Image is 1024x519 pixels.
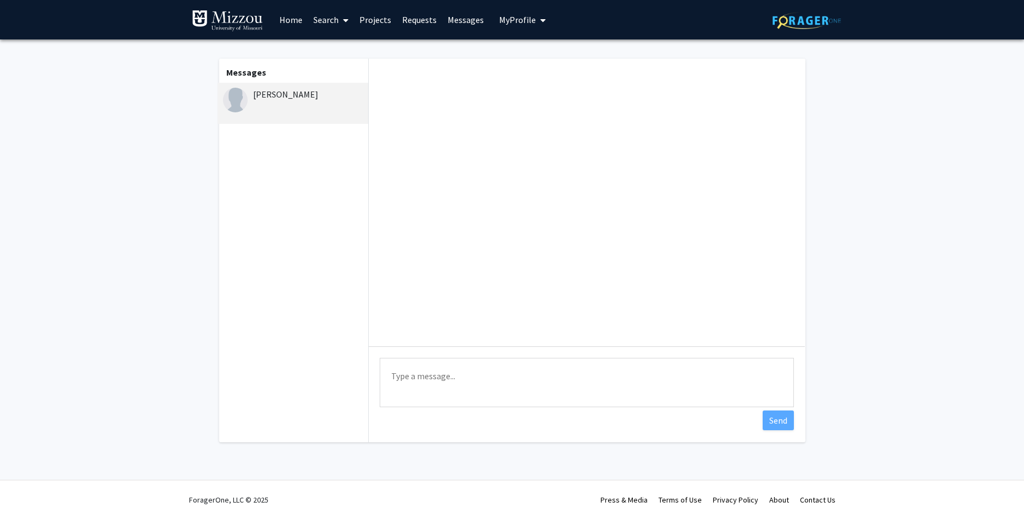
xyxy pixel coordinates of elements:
[308,1,354,39] a: Search
[773,12,841,29] img: ForagerOne Logo
[499,14,536,25] span: My Profile
[600,495,648,505] a: Press & Media
[274,1,308,39] a: Home
[226,67,266,78] b: Messages
[763,410,794,430] button: Send
[442,1,489,39] a: Messages
[223,88,248,112] img: Laura Maddox
[397,1,442,39] a: Requests
[713,495,758,505] a: Privacy Policy
[192,10,263,32] img: University of Missouri Logo
[189,481,268,519] div: ForagerOne, LLC © 2025
[354,1,397,39] a: Projects
[800,495,836,505] a: Contact Us
[8,470,47,511] iframe: Chat
[659,495,702,505] a: Terms of Use
[769,495,789,505] a: About
[223,88,366,101] div: [PERSON_NAME]
[380,358,794,407] textarea: Message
